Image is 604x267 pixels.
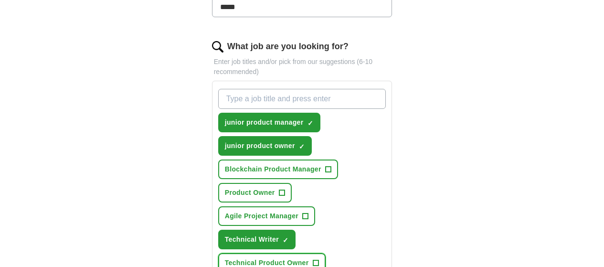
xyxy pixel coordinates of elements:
[225,235,279,245] span: Technical Writer
[218,136,312,156] button: junior product owner✓
[307,119,313,127] span: ✓
[225,141,295,151] span: junior product owner
[225,211,298,221] span: Agile Project Manager
[299,143,305,150] span: ✓
[212,57,392,77] p: Enter job titles and/or pick from our suggestions (6-10 recommended)
[225,188,275,198] span: Product Owner
[218,160,338,179] button: Blockchain Product Manager
[283,236,288,244] span: ✓
[218,183,292,203] button: Product Owner
[225,164,321,174] span: Blockchain Product Manager
[218,230,296,249] button: Technical Writer✓
[218,89,386,109] input: Type a job title and press enter
[218,206,315,226] button: Agile Project Manager
[227,40,349,53] label: What job are you looking for?
[218,113,320,132] button: junior product manager✓
[225,117,304,128] span: junior product manager
[212,41,223,53] img: search.png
